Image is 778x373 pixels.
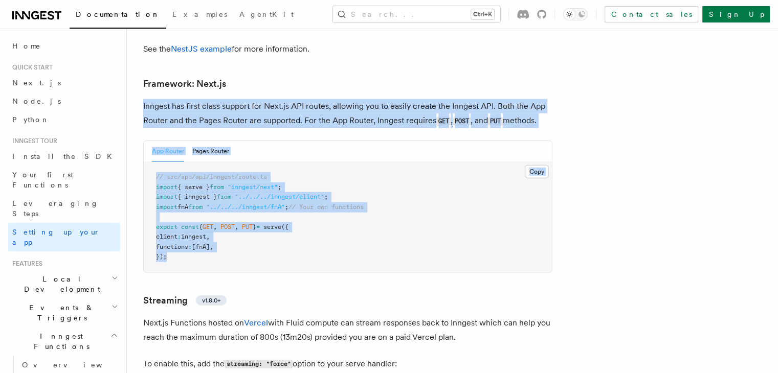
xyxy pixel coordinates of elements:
span: AgentKit [239,10,294,18]
a: Python [8,110,120,129]
span: Documentation [76,10,160,18]
span: { [199,223,203,230]
span: inngest [181,233,206,240]
span: ; [324,193,328,200]
button: Local Development [8,270,120,298]
code: POST [453,117,471,126]
span: PUT [242,223,253,230]
span: POST [220,223,235,230]
span: from [210,183,224,191]
a: NestJS example [171,44,232,54]
span: : [177,233,181,240]
span: "../../../inngest/fnA" [206,203,285,211]
span: Your first Functions [12,171,73,189]
span: , [213,223,217,230]
span: functions [156,243,188,250]
span: Python [12,115,50,124]
span: Install the SDK [12,152,118,160]
p: Next.js Functions hosted on with Fluid compute can stream responses back to Inngest which can hel... [143,316,552,344]
span: Events & Triggers [8,302,112,323]
span: Home [12,41,41,51]
span: Leveraging Steps [12,199,99,218]
a: AgentKit [233,3,300,28]
a: Your first Functions [8,166,120,194]
a: Next.js [8,74,120,92]
a: Contact sales [605,6,698,22]
span: v1.8.0+ [202,296,220,305]
span: ; [285,203,288,211]
code: GET [436,117,451,126]
span: Quick start [8,63,53,72]
span: import [156,193,177,200]
span: } [253,223,256,230]
code: PUT [488,117,502,126]
a: Framework: Next.js [143,77,226,91]
a: Node.js [8,92,120,110]
span: GET [203,223,213,230]
span: "inngest/next" [228,183,278,191]
button: Inngest Functions [8,327,120,356]
span: [fnA] [192,243,210,250]
span: Inngest tour [8,137,57,145]
a: Documentation [70,3,166,29]
button: Search...Ctrl+K [332,6,500,22]
span: : [188,243,192,250]
span: const [181,223,199,230]
span: "../../../inngest/client" [235,193,324,200]
code: streaming: "force" [225,360,293,368]
span: from [217,193,231,200]
kbd: Ctrl+K [471,9,494,19]
span: Overview [22,361,127,369]
a: Home [8,37,120,55]
button: Pages Router [192,141,229,162]
a: Streamingv1.8.0+ [143,293,227,308]
span: Examples [172,10,227,18]
a: Setting up your app [8,223,120,251]
span: , [206,233,210,240]
span: , [235,223,238,230]
a: Leveraging Steps [8,194,120,223]
button: Events & Triggers [8,298,120,327]
a: Install the SDK [8,147,120,166]
span: client [156,233,177,240]
span: // src/app/api/inngest/route.ts [156,173,267,180]
p: Inngest has first class support for Next.js API routes, allowing you to easily create the Inngest... [143,99,552,128]
button: Copy [525,165,549,178]
span: Inngest Functions [8,331,110,352]
span: { serve } [177,183,210,191]
span: = [256,223,260,230]
span: Features [8,260,42,268]
span: , [210,243,213,250]
span: // Your own functions [288,203,364,211]
span: Next.js [12,79,61,87]
span: Node.js [12,97,61,105]
span: import [156,183,177,191]
span: ({ [281,223,288,230]
button: Toggle dark mode [563,8,588,20]
span: export [156,223,177,230]
span: Local Development [8,274,112,294]
button: App Router [152,141,184,162]
p: To enable this, add the option to your serve handler: [143,357,552,371]
span: from [188,203,203,211]
span: Setting up your app [12,228,100,246]
a: Sign Up [702,6,770,22]
span: fnA [177,203,188,211]
span: }); [156,253,167,260]
span: ; [278,183,281,191]
span: serve [263,223,281,230]
a: Vercel [244,318,268,328]
span: import [156,203,177,211]
span: { inngest } [177,193,217,200]
a: Examples [166,3,233,28]
p: See the for more information. [143,42,552,56]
